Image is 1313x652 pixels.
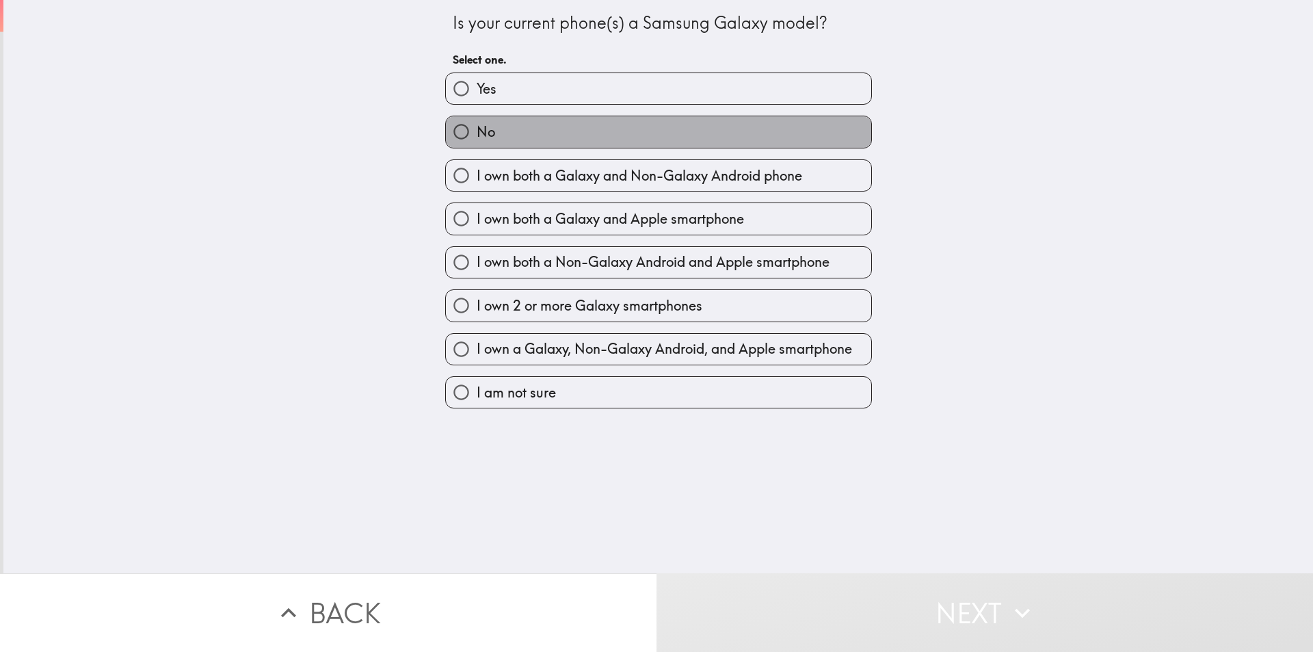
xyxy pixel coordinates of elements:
span: I own both a Non-Galaxy Android and Apple smartphone [477,252,830,272]
button: I own both a Galaxy and Non-Galaxy Android phone [446,160,871,191]
span: I own both a Galaxy and Non-Galaxy Android phone [477,166,802,185]
button: Next [656,573,1313,652]
button: I own 2 or more Galaxy smartphones [446,290,871,321]
button: I am not sure [446,377,871,408]
div: Is your current phone(s) a Samsung Galaxy model? [453,12,864,35]
button: No [446,116,871,147]
span: No [477,122,495,142]
span: I own a Galaxy, Non-Galaxy Android, and Apple smartphone [477,339,852,358]
span: I am not sure [477,383,556,402]
button: I own a Galaxy, Non-Galaxy Android, and Apple smartphone [446,334,871,365]
span: I own 2 or more Galaxy smartphones [477,296,702,315]
button: Yes [446,73,871,104]
h6: Select one. [453,52,864,67]
span: Yes [477,79,496,99]
span: I own both a Galaxy and Apple smartphone [477,209,744,229]
button: I own both a Galaxy and Apple smartphone [446,203,871,234]
button: I own both a Non-Galaxy Android and Apple smartphone [446,247,871,278]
